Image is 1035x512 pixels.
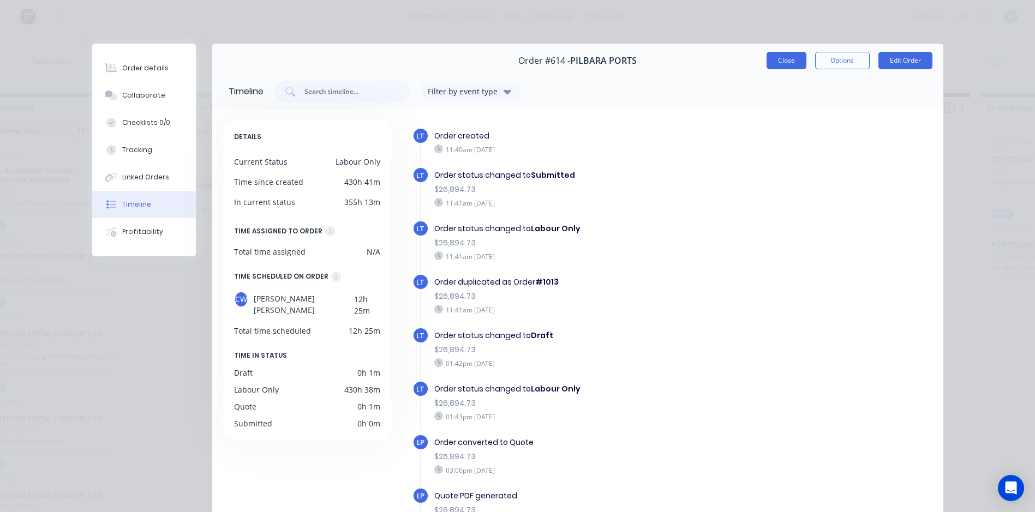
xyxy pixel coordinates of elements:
[570,56,637,66] span: PILBARA PORTS
[815,52,870,69] button: Options
[344,196,380,208] div: 355h 13m
[434,465,755,475] div: 03:06pm [DATE]
[234,367,253,378] div: Draft
[92,55,196,82] button: Order details
[434,397,755,409] div: $26,894.73
[417,437,424,448] span: LP
[122,118,170,128] div: Checklists 0/0
[234,176,303,188] div: Time since created
[531,170,575,180] b: Submitted
[234,384,279,395] div: Labour Only
[434,358,755,368] div: 01:42pm [DATE]
[234,270,328,282] div: TIME SCHEDULED ON ORDER
[434,223,755,234] div: Order status changed to
[434,184,755,195] div: $26,894.73
[416,277,424,287] span: LT
[344,176,380,188] div: 430h 41m
[434,144,755,154] div: 11:40am [DATE]
[416,131,424,141] span: LT
[416,384,424,394] span: LT
[234,156,288,167] div: Current Status
[878,52,932,69] button: Edit Order
[336,156,380,167] div: Labour Only
[92,191,196,218] button: Timeline
[434,490,755,502] div: Quote PDF generated
[434,237,755,249] div: $26,894.73
[92,218,196,245] button: Profitability
[122,145,152,155] div: Tracking
[122,200,151,209] div: Timeline
[367,246,380,257] div: N/A
[434,437,755,448] div: Order converted to Quote
[434,412,755,421] div: 01:43pm [DATE]
[234,401,256,412] div: Quote
[422,83,520,100] button: Filter by event type
[234,418,272,429] div: Submitted
[303,86,394,97] input: Search timeline...
[416,224,424,234] span: LT
[344,384,380,395] div: 430h 38m
[234,131,261,143] span: DETAILS
[531,223,581,234] b: Labour Only
[535,276,559,287] b: #1013
[428,86,501,97] div: Filter by event type
[234,291,248,308] div: CW
[122,227,163,237] div: Profitability
[354,291,380,316] div: 12h 25m
[357,401,380,412] div: 0h 1m
[234,196,295,208] div: In current status
[434,330,755,341] div: Order status changed to
[531,330,553,341] b: Draft
[416,170,424,180] span: LT
[234,246,306,257] div: Total time assigned
[357,367,380,378] div: 0h 1m
[122,91,165,100] div: Collaborate
[229,85,264,98] div: Timeline
[434,451,755,462] div: $26,894.73
[434,251,755,261] div: 11:41am [DATE]
[92,109,196,136] button: Checklists 0/0
[92,82,196,109] button: Collaborate
[417,491,424,501] span: LP
[434,170,755,181] div: Order status changed to
[434,130,755,142] div: Order created
[531,383,581,394] b: Labour Only
[767,52,806,69] button: Close
[92,136,196,164] button: Tracking
[434,198,755,208] div: 11:41am [DATE]
[122,63,169,73] div: Order details
[92,164,196,191] button: Linked Orders
[234,325,311,336] div: Total time scheduled
[234,225,322,237] div: TIME ASSIGNED TO ORDER
[998,475,1024,501] div: Open Intercom Messenger
[122,172,169,182] div: Linked Orders
[434,291,755,302] div: $26,894.73
[234,350,287,362] span: TIME IN STATUS
[434,305,755,315] div: 11:41am [DATE]
[434,383,755,395] div: Order status changed to
[416,330,424,341] span: LT
[254,291,355,316] span: [PERSON_NAME] [PERSON_NAME]
[357,418,380,429] div: 0h 0m
[434,344,755,356] div: $26,894.73
[434,276,755,288] div: Order duplicated as Order
[518,56,570,66] span: Order #614 -
[349,325,380,336] div: 12h 25m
